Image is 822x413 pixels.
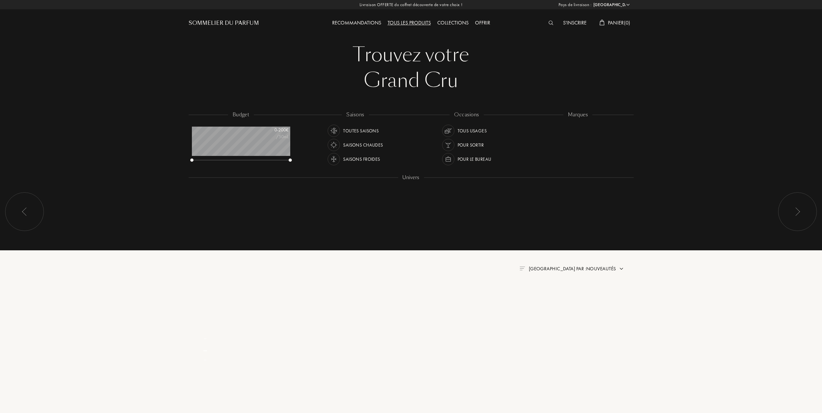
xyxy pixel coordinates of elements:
[472,19,493,27] div: Offrir
[329,19,384,26] a: Recommandations
[450,111,483,119] div: occasions
[434,19,472,27] div: Collections
[458,153,491,165] div: Pour le bureau
[228,111,254,119] div: budget
[608,19,630,26] span: Panier ( 0 )
[560,19,590,26] a: S'inscrire
[343,139,383,151] div: Saisons chaudes
[256,133,289,140] div: /50mL
[329,140,338,149] img: usage_season_hot_white.svg
[444,140,453,149] img: usage_occasion_party_white.svg
[384,19,434,27] div: Tous les produits
[563,111,592,119] div: marques
[599,20,605,25] img: cart_white.svg
[795,207,800,216] img: arr_left.svg
[191,341,220,354] div: _
[626,2,630,7] img: arrow_w.png
[549,21,553,25] img: search_icn_white.svg
[560,19,590,27] div: S'inscrire
[559,2,592,8] span: Pays de livraison :
[520,266,525,270] img: filter_by.png
[529,265,616,272] span: [GEOGRAPHIC_DATA] par : Nouveautés
[329,126,338,135] img: usage_season_average_white.svg
[384,19,434,26] a: Tous les produits
[329,155,338,164] img: usage_season_cold_white.svg
[256,127,289,133] div: 0 - 200 €
[342,111,369,119] div: saisons
[329,19,384,27] div: Recommandations
[191,333,220,340] div: _
[458,125,487,137] div: Tous usages
[458,139,484,151] div: Pour sortir
[398,174,424,181] div: Univers
[193,42,629,68] div: Trouvez votre
[472,19,493,26] a: Offrir
[22,207,27,216] img: arr_left.svg
[191,355,220,361] div: _
[193,68,629,93] div: Grand Cru
[444,155,453,164] img: usage_occasion_work_white.svg
[343,125,379,137] div: Toutes saisons
[189,19,259,27] a: Sommelier du Parfum
[343,153,380,165] div: Saisons froides
[619,266,624,271] img: arrow.png
[444,126,453,135] img: usage_occasion_all_white.svg
[434,19,472,26] a: Collections
[193,385,218,410] img: pf_empty.png
[193,291,218,316] img: pf_empty.png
